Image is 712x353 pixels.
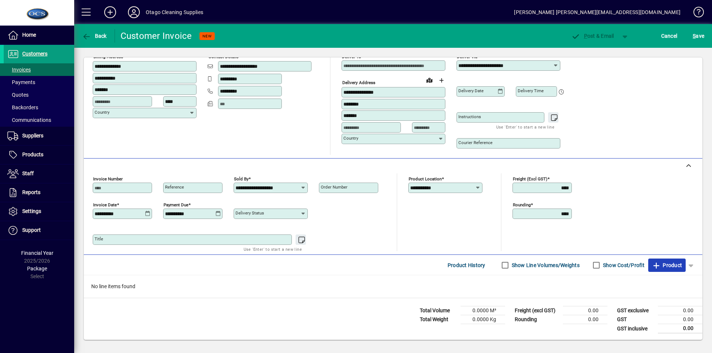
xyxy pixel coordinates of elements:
[458,88,484,93] mat-label: Delivery date
[567,29,618,43] button: Post & Email
[445,259,488,272] button: Product History
[693,33,696,39] span: S
[165,184,184,190] mat-label: Reference
[22,133,43,139] span: Suppliers
[22,32,36,38] span: Home
[4,164,74,183] a: Staff
[95,110,109,115] mat-label: Country
[613,306,658,315] td: GST exclusive
[187,49,198,60] button: Copy to Delivery address
[658,324,702,333] td: 0.00
[4,146,74,164] a: Products
[511,306,563,315] td: Freight (excl GST)
[563,315,607,324] td: 0.00
[513,202,531,207] mat-label: Rounding
[4,26,74,44] a: Home
[601,262,645,269] label: Show Cost/Profit
[4,127,74,145] a: Suppliers
[514,6,680,18] div: [PERSON_NAME] [PERSON_NAME][EMAIL_ADDRESS][DOMAIN_NAME]
[7,79,35,85] span: Payments
[513,176,547,182] mat-label: Freight (excl GST)
[22,227,41,233] span: Support
[563,306,607,315] td: 0.00
[416,315,461,324] td: Total Weight
[202,34,212,39] span: NEW
[4,202,74,221] a: Settings
[4,183,74,202] a: Reports
[461,306,505,315] td: 0.0000 M³
[343,136,358,141] mat-label: Country
[496,123,554,131] mat-hint: Use 'Enter' to start a new line
[122,6,146,19] button: Profile
[4,63,74,76] a: Invoices
[613,315,658,324] td: GST
[4,221,74,240] a: Support
[4,114,74,126] a: Communications
[21,250,53,256] span: Financial Year
[571,33,614,39] span: ost & Email
[658,315,702,324] td: 0.00
[7,117,51,123] span: Communications
[693,30,704,42] span: ave
[661,30,678,42] span: Cancel
[93,202,117,207] mat-label: Invoice date
[95,236,103,242] mat-label: Title
[691,29,706,43] button: Save
[448,259,485,271] span: Product History
[518,88,544,93] mat-label: Delivery time
[27,266,47,272] span: Package
[688,1,703,26] a: Knowledge Base
[4,76,74,89] a: Payments
[82,33,107,39] span: Back
[423,74,435,86] a: View on map
[658,306,702,315] td: 0.00
[458,114,481,119] mat-label: Instructions
[80,29,109,43] button: Back
[164,202,188,207] mat-label: Payment due
[4,89,74,101] a: Quotes
[93,176,123,182] mat-label: Invoice number
[461,315,505,324] td: 0.0000 Kg
[74,29,115,43] app-page-header-button: Back
[409,176,442,182] mat-label: Product location
[121,30,192,42] div: Customer Invoice
[613,324,658,333] td: GST inclusive
[22,208,41,214] span: Settings
[7,67,31,73] span: Invoices
[244,245,302,253] mat-hint: Use 'Enter' to start a new line
[416,306,461,315] td: Total Volume
[7,104,38,110] span: Backorders
[22,151,43,157] span: Products
[648,259,686,272] button: Product
[146,6,203,18] div: Otago Cleaning Supplies
[22,189,40,195] span: Reports
[175,48,187,60] a: View on map
[458,140,492,145] mat-label: Courier Reference
[652,259,682,271] span: Product
[22,51,47,57] span: Customers
[7,92,29,98] span: Quotes
[321,184,347,190] mat-label: Order number
[234,176,248,182] mat-label: Sold by
[98,6,122,19] button: Add
[510,262,580,269] label: Show Line Volumes/Weights
[235,210,264,216] mat-label: Delivery status
[22,170,34,176] span: Staff
[84,275,702,298] div: No line items found
[511,315,563,324] td: Rounding
[584,33,587,39] span: P
[659,29,679,43] button: Cancel
[435,74,447,86] button: Choose address
[4,101,74,114] a: Backorders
